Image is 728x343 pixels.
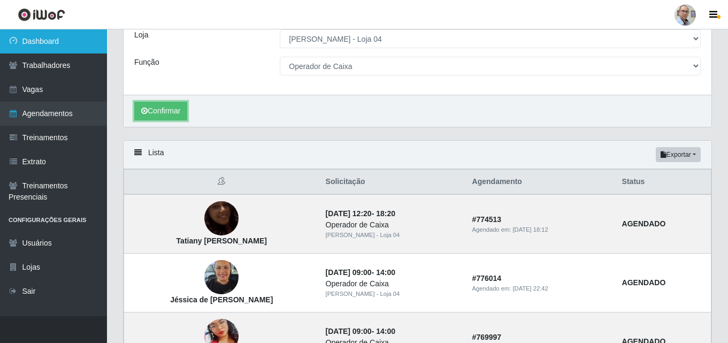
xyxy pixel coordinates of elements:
strong: Jéssica de [PERSON_NAME] [170,295,273,304]
time: [DATE] 18:12 [512,226,548,233]
time: [DATE] 09:00 [326,268,372,277]
label: Loja [134,29,148,41]
strong: - [326,268,395,277]
label: Função [134,57,159,68]
strong: - [326,209,395,218]
time: 14:00 [376,327,395,336]
div: Operador de Caixa [326,219,459,231]
div: Operador de Caixa [326,278,459,289]
th: Agendamento [466,170,616,195]
strong: AGENDADO [622,278,666,287]
img: Tatiany Vitoria Dantas [204,188,239,249]
th: Solicitação [319,170,466,195]
div: Lista [124,141,711,169]
div: [PERSON_NAME] - Loja 04 [326,289,459,299]
img: Jéssica de Fátima da Silva Rodrigues [204,255,239,300]
strong: Tatiany [PERSON_NAME] [177,237,267,245]
img: CoreUI Logo [18,8,65,21]
button: Exportar [656,147,701,162]
strong: AGENDADO [622,219,666,228]
time: 18:20 [376,209,395,218]
button: Confirmar [134,102,187,120]
div: [PERSON_NAME] - Loja 04 [326,231,459,240]
th: Status [616,170,711,195]
strong: # 776014 [472,274,502,283]
time: [DATE] 09:00 [326,327,372,336]
time: 14:00 [376,268,395,277]
strong: - [326,327,395,336]
strong: # 774513 [472,215,502,224]
div: Agendado em: [472,284,609,293]
div: Agendado em: [472,225,609,234]
strong: # 769997 [472,333,502,341]
time: [DATE] 22:42 [512,285,548,292]
time: [DATE] 12:20 [326,209,372,218]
